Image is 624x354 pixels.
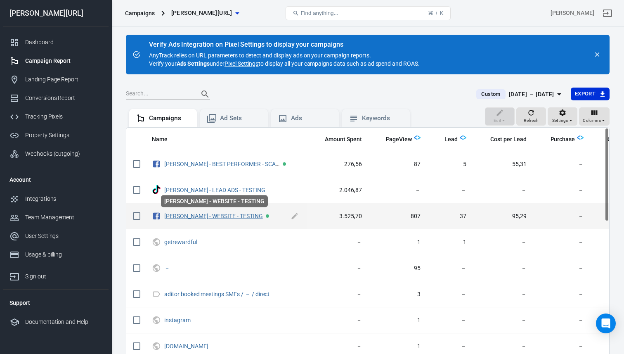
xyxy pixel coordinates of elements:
[314,264,362,273] span: －
[314,238,362,247] span: －
[375,316,421,325] span: 1
[168,5,242,21] button: [PERSON_NAME][URL]
[314,134,362,144] span: The estimated total amount of money you've spent on your campaign, ad set or ad during its schedule.
[25,75,102,84] div: Landing Page Report
[314,290,362,299] span: －
[480,290,526,299] span: －
[480,342,526,351] span: －
[434,316,466,325] span: －
[540,264,584,273] span: －
[152,289,161,299] svg: Direct
[164,317,192,323] span: instagram
[126,89,192,100] input: Search...
[591,49,603,60] button: close
[152,185,161,195] div: TikTok Ads
[25,57,102,65] div: Campaign Report
[375,264,421,273] span: 95
[314,316,362,325] span: －
[548,107,577,126] button: Settings
[598,3,617,23] a: Sign out
[509,89,554,100] div: [DATE] － [DATE]
[540,160,584,169] span: －
[164,343,208,349] a: [DOMAIN_NAME]
[490,135,526,144] span: Cost per Lead
[480,160,526,169] span: 55,31
[434,186,466,195] span: －
[3,145,109,163] a: Webhooks (outgoing)
[596,314,616,333] div: Open Intercom Messenger
[164,213,264,219] span: GLORYA - WEBSITE - TESTING
[551,135,575,144] span: Purchase
[3,170,109,190] li: Account
[480,186,526,195] span: －
[149,40,420,49] div: Verify Ads Integration on Pixel Settings to display your campaigns
[540,212,584,221] span: －
[25,250,102,259] div: Usage & billing
[149,41,420,68] div: AnyTrack relies on URL parameters to detect and display ads on your campaign reports. Verify your...
[164,161,288,167] a: [PERSON_NAME] - BEST PERFORMER - SCALING
[583,117,601,124] span: Columns
[164,265,171,271] span: －
[414,134,421,141] img: Logo
[301,10,338,16] span: Find anything...
[25,38,102,47] div: Dashboard
[480,212,526,221] span: 95,29
[478,90,503,98] span: Custom
[551,9,594,17] div: Account id: Zo3YXUXY
[25,232,102,240] div: User Settings
[25,213,102,222] div: Team Management
[220,114,261,123] div: Ad Sets
[480,134,526,144] span: The average cost for each "Lead" event
[25,195,102,203] div: Integrations
[375,290,421,299] span: 3
[152,263,161,273] svg: UTM & Web Traffic
[540,135,575,144] span: Purchase
[434,342,466,351] span: －
[152,159,161,169] svg: Facebook Ads
[152,211,161,221] svg: Facebook Ads
[125,9,155,17] div: Campaigns
[325,135,362,144] span: Amount Spent
[3,52,109,70] a: Campaign Report
[149,114,190,123] div: Campaigns
[470,88,570,101] button: Custom[DATE] － [DATE]
[460,134,466,141] img: Logo
[171,8,232,18] span: glorya.ai
[375,212,421,221] span: 807
[3,33,109,52] a: Dashboard
[490,134,526,144] span: The average cost for each "Lead" event
[314,212,362,221] span: 3.525,70
[152,237,161,247] svg: UTM & Web Traffic
[314,342,362,351] span: －
[164,343,209,349] span: chatgpt.com
[161,195,268,207] div: [PERSON_NAME] - WEBSITE - TESTING
[225,59,258,68] a: Pixel Settings
[152,315,161,325] svg: UTM & Web Traffic
[434,160,466,169] span: 5
[540,342,584,351] span: －
[516,107,546,126] button: Refresh
[375,186,421,195] span: －
[266,214,269,218] span: Active
[164,291,269,297] a: aditor booked meetings SMEs / － / direct
[164,265,170,271] a: －
[524,117,539,124] span: Refresh
[3,245,109,264] a: Usage & billing
[164,161,281,167] span: GLORYA - BEST PERFORMER - SCALING
[164,187,265,193] a: [PERSON_NAME] - LEAD ADS - TESTING
[434,135,458,144] span: Lead
[314,186,362,195] span: 2.046,87
[540,316,584,325] span: －
[434,264,466,273] span: －
[164,187,267,193] span: GLORYA - LEAD ADS - TESTING
[3,208,109,227] a: Team Management
[577,134,584,141] img: Logo
[25,94,102,102] div: Conversions Report
[386,135,412,144] span: PageView
[579,107,610,126] button: Columns
[286,6,451,20] button: Find anything...⌘ + K
[3,126,109,145] a: Property Settings
[325,134,362,144] span: The estimated total amount of money you've spent on your campaign, ad set or ad during its schedule.
[164,317,191,323] a: instagram
[571,88,610,100] button: Export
